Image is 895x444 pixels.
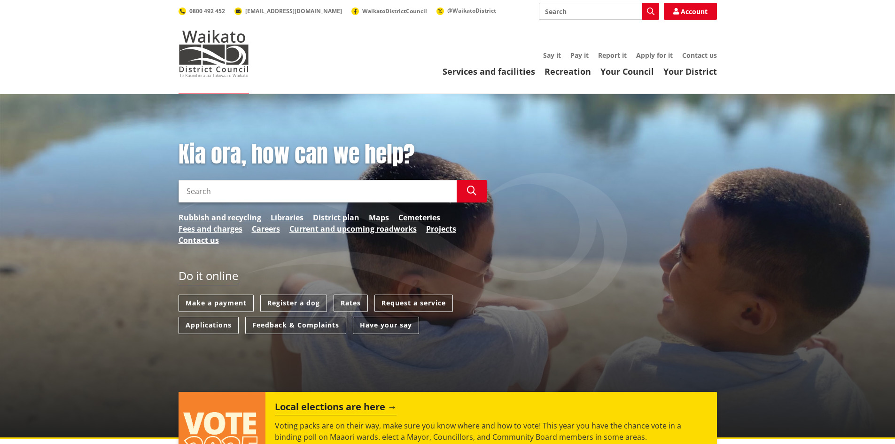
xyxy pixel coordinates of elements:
a: Feedback & Complaints [245,317,346,334]
iframe: Messenger Launcher [852,405,886,438]
a: Rubbish and recycling [179,212,261,223]
h2: Do it online [179,269,238,286]
a: Have your say [353,317,419,334]
h2: Local elections are here [275,401,397,415]
a: Applications [179,317,239,334]
a: WaikatoDistrictCouncil [351,7,427,15]
a: Current and upcoming roadworks [289,223,417,234]
a: Services and facilities [443,66,535,77]
a: @WaikatoDistrict [436,7,496,15]
input: Search input [539,3,659,20]
a: 0800 492 452 [179,7,225,15]
a: Report it [598,51,627,60]
a: Request a service [374,295,453,312]
span: @WaikatoDistrict [447,7,496,15]
p: Voting packs are on their way, make sure you know where and how to vote! This year you have the c... [275,420,707,443]
a: Recreation [545,66,591,77]
a: Contact us [682,51,717,60]
input: Search input [179,180,457,203]
a: Maps [369,212,389,223]
span: [EMAIL_ADDRESS][DOMAIN_NAME] [245,7,342,15]
a: Libraries [271,212,304,223]
a: Register a dog [260,295,327,312]
a: Say it [543,51,561,60]
a: Fees and charges [179,223,242,234]
a: Careers [252,223,280,234]
a: Apply for it [636,51,673,60]
a: Your Council [600,66,654,77]
a: Make a payment [179,295,254,312]
a: Rates [334,295,368,312]
a: District plan [313,212,359,223]
span: 0800 492 452 [189,7,225,15]
a: [EMAIL_ADDRESS][DOMAIN_NAME] [234,7,342,15]
img: Waikato District Council - Te Kaunihera aa Takiwaa o Waikato [179,30,249,77]
a: Projects [426,223,456,234]
h1: Kia ora, how can we help? [179,141,487,168]
a: Cemeteries [398,212,440,223]
a: Account [664,3,717,20]
a: Your District [663,66,717,77]
span: WaikatoDistrictCouncil [362,7,427,15]
a: Pay it [570,51,589,60]
a: Contact us [179,234,219,246]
